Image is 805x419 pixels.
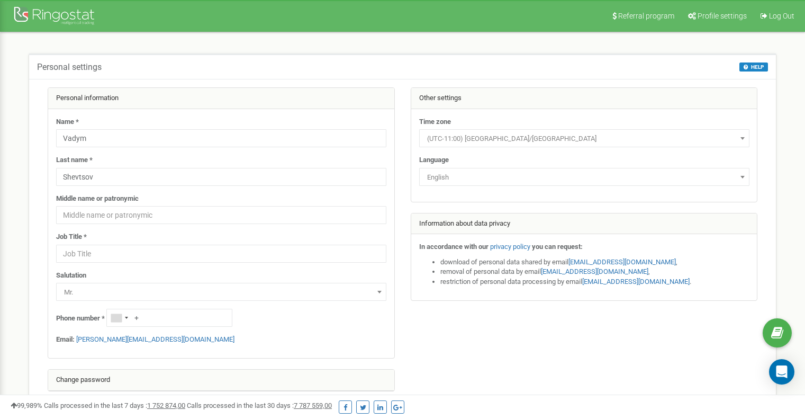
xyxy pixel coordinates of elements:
[56,245,386,263] input: Job Title
[739,63,768,72] button: HELP
[582,278,690,286] a: [EMAIL_ADDRESS][DOMAIN_NAME]
[56,232,87,242] label: Job Title *
[411,88,757,109] div: Other settings
[107,309,131,326] div: Telephone country code
[56,314,105,324] label: Phone number *
[294,402,332,409] u: 7 787 559,00
[76,335,234,343] a: [PERSON_NAME][EMAIL_ADDRESS][DOMAIN_NAME]
[411,213,757,235] div: Information about data privacy
[419,243,489,251] strong: In accordance with our
[769,359,794,385] div: Open Intercom Messenger
[423,170,746,185] span: English
[187,402,332,409] span: Calls processed in the last 30 days :
[48,88,394,109] div: Personal information
[618,12,674,20] span: Referral program
[423,131,746,146] span: (UTC-11:00) Pacific/Midway
[44,402,185,409] span: Calls processed in the last 7 days :
[37,63,102,72] h5: Personal settings
[568,258,676,266] a: [EMAIL_ADDRESS][DOMAIN_NAME]
[440,267,749,277] li: removal of personal data by email ,
[419,117,451,127] label: Time zone
[541,268,648,275] a: [EMAIL_ADDRESS][DOMAIN_NAME]
[56,206,386,224] input: Middle name or patronymic
[440,257,749,268] li: download of personal data shared by email ,
[48,370,394,391] div: Change password
[56,283,386,301] span: Mr.
[60,285,383,300] span: Mr.
[419,155,449,165] label: Language
[56,194,139,204] label: Middle name or patronymic
[532,243,583,251] strong: you can request:
[56,168,386,186] input: Last name
[440,277,749,287] li: restriction of personal data processing by email .
[147,402,185,409] u: 1 752 874,00
[769,12,794,20] span: Log Out
[490,243,530,251] a: privacy policy
[56,117,79,127] label: Name *
[56,335,75,343] strong: Email:
[56,271,86,281] label: Salutation
[419,168,749,186] span: English
[698,12,747,20] span: Profile settings
[56,155,93,165] label: Last name *
[56,129,386,147] input: Name
[11,402,42,409] span: 99,989%
[106,309,232,327] input: +1-800-555-55-55
[419,129,749,147] span: (UTC-11:00) Pacific/Midway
